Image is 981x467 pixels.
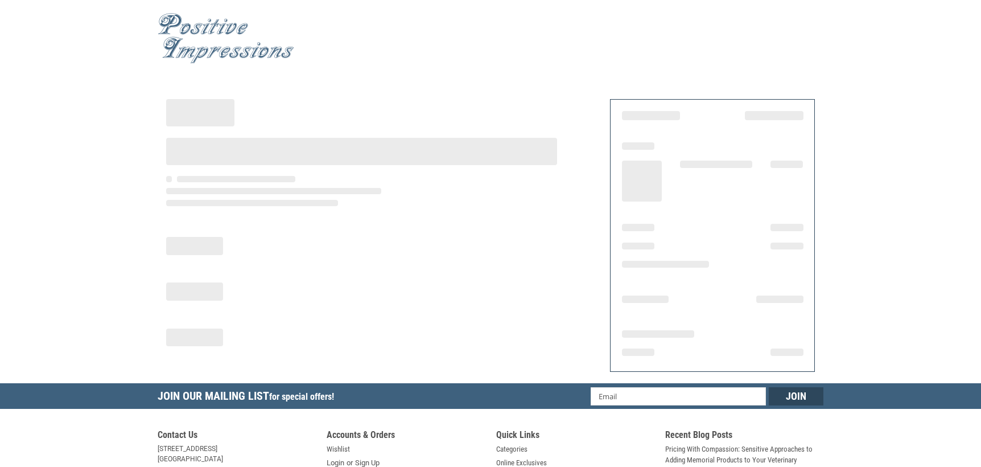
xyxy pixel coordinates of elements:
[665,429,823,444] h5: Recent Blog Posts
[327,429,485,444] h5: Accounts & Orders
[158,383,340,412] h5: Join Our Mailing List
[158,13,294,64] img: Positive Impressions
[158,429,316,444] h5: Contact Us
[496,444,527,455] a: Categories
[496,429,654,444] h5: Quick Links
[269,391,334,402] span: for special offers!
[327,444,350,455] a: Wishlist
[769,387,823,405] input: Join
[591,387,766,405] input: Email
